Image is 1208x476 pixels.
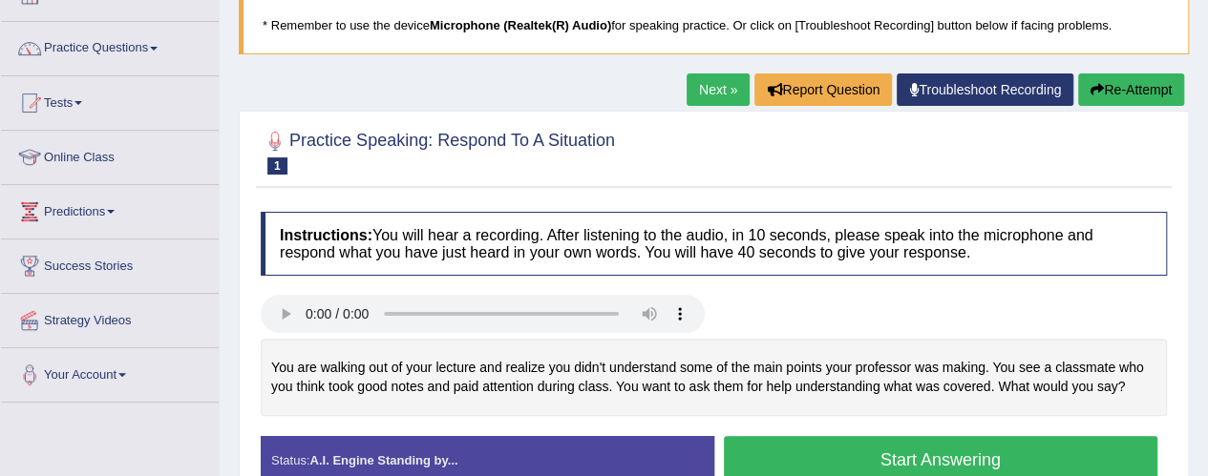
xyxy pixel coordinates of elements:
[267,157,287,175] span: 1
[687,73,750,106] a: Next »
[261,127,615,175] h2: Practice Speaking: Respond To A Situation
[897,73,1073,106] a: Troubleshoot Recording
[1,76,219,124] a: Tests
[280,227,372,243] b: Instructions:
[1,131,219,178] a: Online Class
[261,339,1167,416] div: You are walking out of your lecture and realize you didn't understand some of the main points you...
[1,348,219,396] a: Your Account
[430,18,611,32] b: Microphone (Realtek(R) Audio)
[1078,73,1184,106] button: Re-Attempt
[309,453,457,467] strong: A.I. Engine Standing by...
[1,22,219,70] a: Practice Questions
[1,185,219,233] a: Predictions
[261,212,1167,276] h4: You will hear a recording. After listening to the audio, in 10 seconds, please speak into the mic...
[1,239,219,287] a: Success Stories
[1,294,219,341] a: Strategy Videos
[754,73,892,106] button: Report Question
